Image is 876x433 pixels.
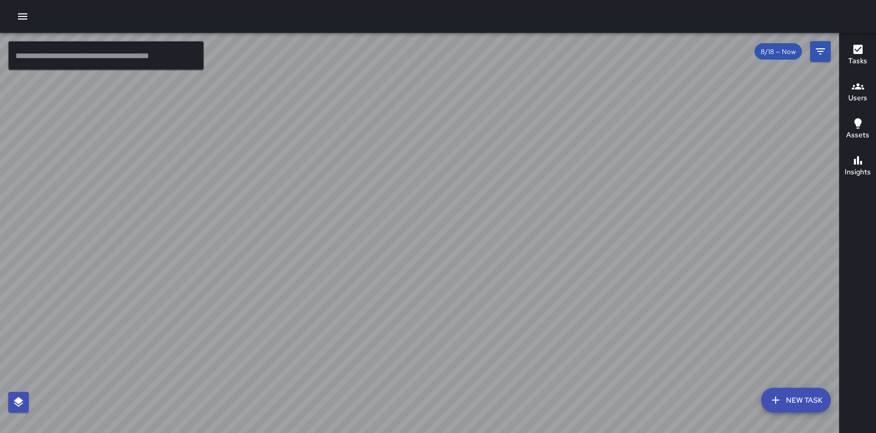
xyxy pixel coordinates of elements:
h6: Assets [846,130,869,141]
h6: Insights [845,167,871,178]
button: New Task [761,388,831,412]
button: Filters [810,41,831,62]
h6: Users [848,93,867,104]
h6: Tasks [848,56,867,67]
button: Users [839,74,876,111]
button: Assets [839,111,876,148]
button: Insights [839,148,876,185]
span: 8/18 — Now [755,47,802,56]
button: Tasks [839,37,876,74]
